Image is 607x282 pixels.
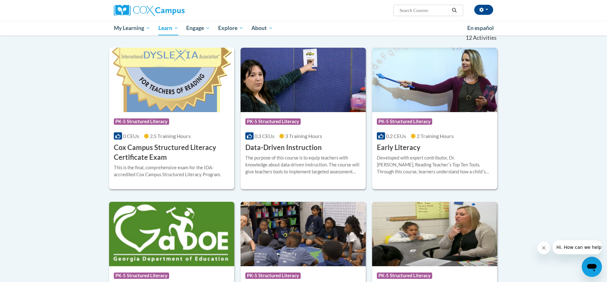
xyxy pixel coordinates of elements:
[245,143,322,153] h3: Data-Driven Instruction
[582,257,602,277] iframe: Button to launch messaging window
[186,24,210,32] span: Engage
[241,48,366,189] a: Course LogoPK-5 Structured Literacy0.3 CEUs3 Training Hours Data-Driven InstructionThe purpose of...
[154,21,182,35] a: Learn
[473,34,497,41] span: Activities
[553,240,602,254] iframe: Message from company
[110,21,154,35] a: My Learning
[450,7,459,14] button: Search
[466,34,472,41] span: 12
[474,5,493,15] button: Account Settings
[214,21,248,35] a: Explore
[114,273,169,279] span: PK-5 Structured Literacy
[399,7,450,14] input: Search Courses
[245,118,301,125] span: PK-5 Structured Literacy
[182,21,214,35] a: Engage
[109,48,234,189] a: Course LogoPK-5 Structured Literacy0 CEUs2.5 Training Hours Cox Campus Structured Literacy Certif...
[377,143,420,153] h3: Early Literacy
[218,24,243,32] span: Explore
[377,273,432,279] span: PK-5 Structured Literacy
[114,5,185,16] img: Cox Campus
[114,164,230,178] div: This is the final, comprehensive exam for the IDA-accredited Cox Campus Structured Literacy Program.
[241,202,366,266] img: Course Logo
[372,48,497,189] a: Course LogoPK-5 Structured Literacy0.2 CEUs2 Training Hours Early LiteracyDeveloped with expert c...
[372,48,497,112] img: Course Logo
[377,118,432,125] span: PK-5 Structured Literacy
[386,133,406,139] span: 0.2 CEUs
[245,154,361,175] div: The purpose of this course is to equip teachers with knowledge about data-driven instruction. The...
[150,133,191,139] span: 2.5 Training Hours
[109,48,234,112] img: Course Logo
[114,5,234,16] a: Cox Campus
[537,242,550,254] iframe: Close message
[377,154,493,175] div: Developed with expert contributor, Dr. [PERSON_NAME], Reading Teacherʹs Top Ten Tools. Through th...
[248,21,277,35] a: About
[241,48,366,112] img: Course Logo
[114,118,169,125] span: PK-5 Structured Literacy
[104,21,503,35] div: Main menu
[4,4,51,9] span: Hi. How can we help?
[254,133,274,139] span: 0.3 CEUs
[123,133,139,139] span: 0 CEUs
[285,133,322,139] span: 3 Training Hours
[251,24,273,32] span: About
[467,25,494,31] span: En español
[245,273,301,279] span: PK-5 Structured Literacy
[158,24,178,32] span: Learn
[114,143,230,162] h3: Cox Campus Structured Literacy Certificate Exam
[372,202,497,266] img: Course Logo
[114,24,150,32] span: My Learning
[463,21,498,35] a: En español
[109,202,234,266] img: Course Logo
[417,133,454,139] span: 2 Training Hours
